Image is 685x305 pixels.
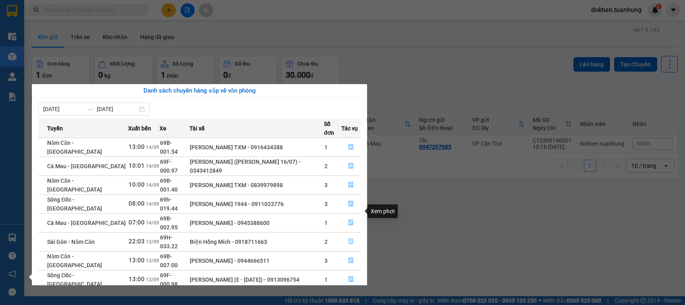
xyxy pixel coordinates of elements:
[324,182,328,188] span: 3
[160,196,178,212] span: 69h-019.44
[128,124,151,133] span: Xuất bến
[342,198,360,210] button: file-done
[348,276,354,283] span: file-done
[324,120,341,137] span: Số đơn
[129,276,145,283] span: 13:00
[47,124,63,133] span: Tuyến
[146,258,159,264] span: 13/09
[190,218,324,227] div: [PERSON_NAME] - 0945388600
[190,275,324,284] div: [PERSON_NAME] (E - [DATE]) - 0913096754
[342,141,360,154] button: file-done
[146,220,159,226] span: 14/09
[189,124,205,133] span: Tài xế
[146,277,159,282] span: 13/09
[129,238,145,245] span: 22:03
[342,216,360,229] button: file-done
[190,143,324,152] div: [PERSON_NAME] TXM - 0916434388
[146,144,159,150] span: 14/09
[342,179,360,192] button: file-done
[160,140,178,155] span: 69B-001.54
[348,201,354,207] span: file-done
[324,239,328,245] span: 2
[87,106,93,112] span: to
[341,124,358,133] span: Tác vụ
[47,253,102,268] span: Năm Căn - [GEOGRAPHIC_DATA]
[160,177,178,193] span: 69B-001.40
[324,276,328,283] span: 1
[342,273,360,286] button: file-done
[348,258,354,264] span: file-done
[146,163,159,169] span: 14/09
[190,181,324,190] div: [PERSON_NAME] TXM - 0839979898
[129,219,145,226] span: 07:00
[47,140,102,155] span: Năm Căn - [GEOGRAPHIC_DATA]
[47,239,95,245] span: Sài Gòn - Năm Căn
[160,253,178,268] span: 69B-007.00
[47,272,102,287] span: Sông Đốc - [GEOGRAPHIC_DATA]
[324,220,328,226] span: 1
[160,215,178,231] span: 69B-002.95
[87,106,93,112] span: swap-right
[348,239,354,245] span: file-done
[160,234,178,249] span: 69H-033.22
[47,220,126,226] span: Cà Mau - [GEOGRAPHIC_DATA]
[47,196,102,212] span: Sông Đốc - [GEOGRAPHIC_DATA]
[146,201,159,207] span: 14/09
[160,272,178,287] span: 69F-000.98
[342,235,360,248] button: file-done
[324,258,328,264] span: 3
[190,237,324,246] div: Biện Hồng Mích - 0918711663
[47,163,126,169] span: Cà Mau - [GEOGRAPHIC_DATA]
[129,162,145,169] span: 10:01
[342,254,360,267] button: file-done
[367,204,398,218] div: Xem phơi
[348,144,354,150] span: file-done
[129,181,145,188] span: 10:00
[38,86,361,96] div: Danh sách chuyến hàng sắp về văn phòng
[146,239,159,245] span: 13/09
[190,157,324,175] div: [PERSON_NAME] ([PERSON_NAME] 16/07) - 0343412849
[129,257,145,264] span: 13:00
[342,160,360,173] button: file-done
[160,124,166,133] span: Xe
[129,200,145,207] span: 08:00
[47,177,102,193] span: Năm Căn - [GEOGRAPHIC_DATA]
[190,256,324,265] div: [PERSON_NAME] - 0944666511
[129,143,145,150] span: 13:00
[97,105,137,113] input: Đến ngày
[190,200,324,208] div: [PERSON_NAME] 1944 - 0911023776
[348,220,354,226] span: file-done
[324,163,328,169] span: 2
[324,201,328,207] span: 3
[348,163,354,169] span: file-done
[160,159,178,174] span: 69F-000.97
[43,105,84,113] input: Từ ngày
[146,182,159,188] span: 14/09
[348,182,354,188] span: file-done
[324,144,328,150] span: 1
